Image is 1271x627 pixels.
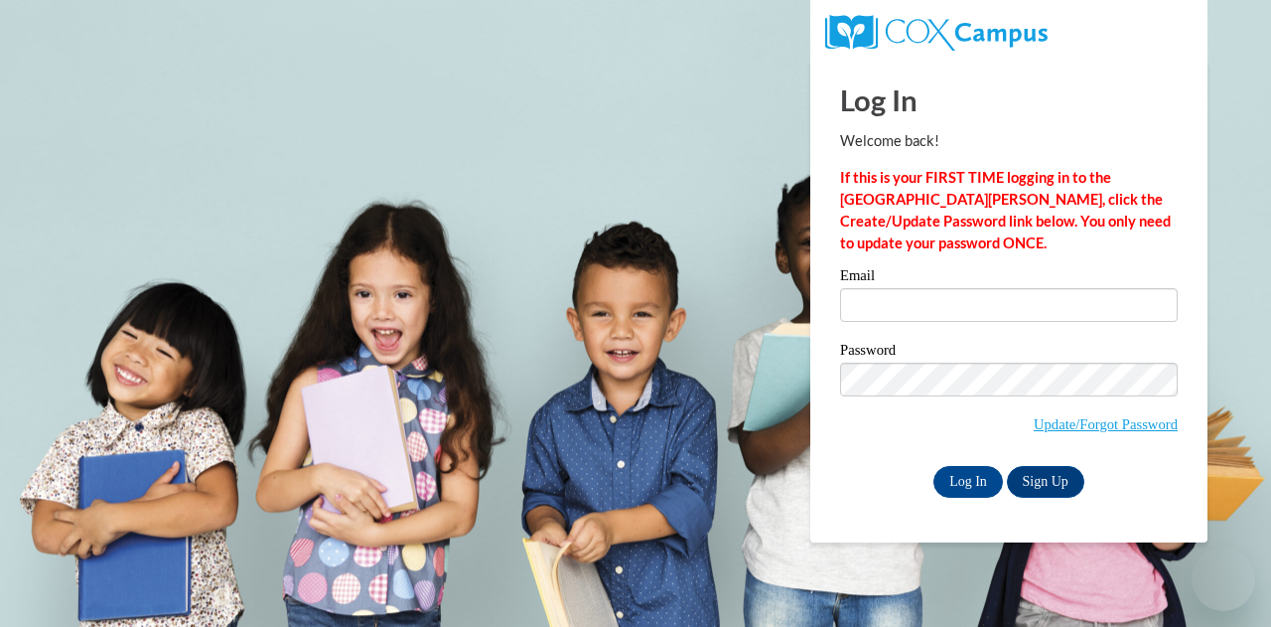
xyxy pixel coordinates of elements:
[1007,466,1084,498] a: Sign Up
[933,466,1003,498] input: Log In
[825,15,1048,51] img: COX Campus
[840,169,1171,251] strong: If this is your FIRST TIME logging in to the [GEOGRAPHIC_DATA][PERSON_NAME], click the Create/Upd...
[1034,416,1178,432] a: Update/Forgot Password
[840,79,1178,120] h1: Log In
[840,268,1178,288] label: Email
[1192,548,1255,611] iframe: Button to launch messaging window
[840,130,1178,152] p: Welcome back!
[840,343,1178,363] label: Password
